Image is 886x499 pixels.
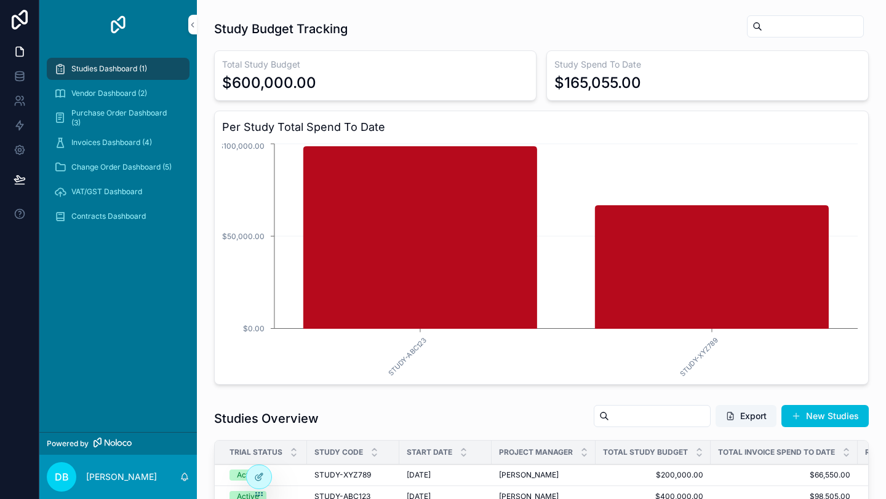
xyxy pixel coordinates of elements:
[71,108,177,128] span: Purchase Order Dashboard (3)
[222,141,861,377] div: chart
[229,447,282,457] span: Trial Status
[214,410,319,427] h1: Studies Overview
[108,15,128,34] img: App logo
[214,20,348,37] h1: Study Budget Tracking
[47,205,190,227] a: Contracts Dashboard
[554,58,861,71] h3: Study Spend To Date
[243,324,265,333] tspan: $0.00
[47,107,190,129] a: Purchase Order Dashboard (3)
[499,447,573,457] span: Project Manager
[222,232,265,241] tspan: $50,000.00
[47,58,190,80] a: Studies Dashboard (1)
[47,82,190,104] a: Vendor Dashboard (2)
[407,447,452,457] span: Start Date
[222,73,316,93] div: $600,000.00
[222,119,861,136] h3: Per Study Total Spend To Date
[499,470,559,480] span: [PERSON_NAME]
[71,88,147,98] span: Vendor Dashboard (2)
[47,181,190,203] a: VAT/GST Dashboard
[47,439,89,449] span: Powered by
[718,470,850,480] a: $66,550.00
[718,447,835,457] span: Total Invoice Spend To Date
[55,470,69,484] span: DB
[71,211,146,221] span: Contracts Dashboard
[314,470,371,480] span: STUDY-XYZ789
[603,447,688,457] span: Total Study Budget
[218,141,265,151] tspan: $100,000.00
[229,470,300,481] a: Active
[39,49,197,243] div: scrollable content
[781,405,869,427] button: New Studies
[71,187,142,197] span: VAT/GST Dashboard
[47,156,190,178] a: Change Order Dashboard (5)
[314,470,392,480] a: STUDY-XYZ789
[407,470,431,480] span: [DATE]
[716,405,776,427] button: Export
[237,470,259,481] div: Active
[407,470,484,480] a: [DATE]
[386,336,428,377] text: STUDY-ABC123
[554,73,641,93] div: $165,055.00
[603,470,703,480] a: $200,000.00
[678,336,720,378] text: STUDY-XYZ789
[71,162,172,172] span: Change Order Dashboard (5)
[71,138,152,147] span: Invoices Dashboard (4)
[222,58,529,71] h3: Total Study Budget
[39,432,197,455] a: Powered by
[71,64,147,74] span: Studies Dashboard (1)
[314,447,363,457] span: Study Code
[86,471,157,483] p: [PERSON_NAME]
[499,470,588,480] a: [PERSON_NAME]
[47,132,190,154] a: Invoices Dashboard (4)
